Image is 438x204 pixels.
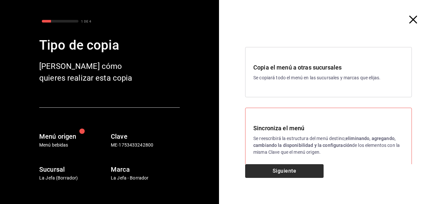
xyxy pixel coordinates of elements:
[253,124,404,133] h3: Sincroniza el menú
[39,60,144,84] div: [PERSON_NAME] cómo quieres realizar esta copia
[111,175,180,181] p: La Jefa - Borrador
[253,74,404,81] p: Se copiará todo el menú en las sucursales y marcas que elijas.
[39,36,180,55] div: Tipo de copia
[39,142,108,149] p: Menú bebidas
[39,175,108,181] p: La Jefa (Borrador)
[253,63,404,72] h3: Copia el menú a otras sucursales
[111,142,180,149] p: ME-1753433242800
[253,135,404,156] p: Se reescribirá la estructura del menú destino; de los elementos con la misma Clave que el menú or...
[111,164,180,175] h6: Marca
[111,131,180,142] h6: Clave
[39,131,108,142] h6: Menú origen
[245,164,324,178] button: Siguiente
[81,19,91,24] div: 1 DE 4
[39,164,108,175] h6: Sucursal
